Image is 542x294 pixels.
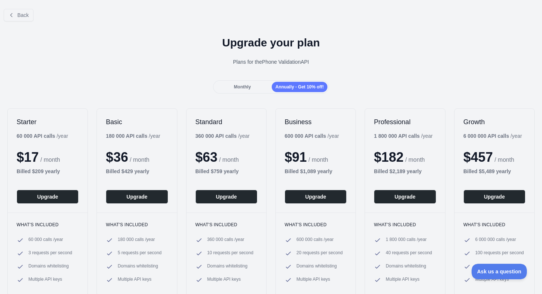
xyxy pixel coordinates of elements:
[463,132,522,140] div: / year
[195,118,257,126] h2: Standard
[463,118,525,126] h2: Growth
[374,132,432,140] div: / year
[472,264,527,279] iframe: Toggle Customer Support
[463,150,493,165] span: $ 457
[374,150,403,165] span: $ 182
[374,133,420,139] b: 1 800 000 API calls
[285,132,339,140] div: / year
[285,118,347,126] h2: Business
[285,133,326,139] b: 600 000 API calls
[374,118,436,126] h2: Professional
[195,133,237,139] b: 360 000 API calls
[285,150,307,165] span: $ 91
[195,150,218,165] span: $ 63
[463,133,509,139] b: 6 000 000 API calls
[195,132,250,140] div: / year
